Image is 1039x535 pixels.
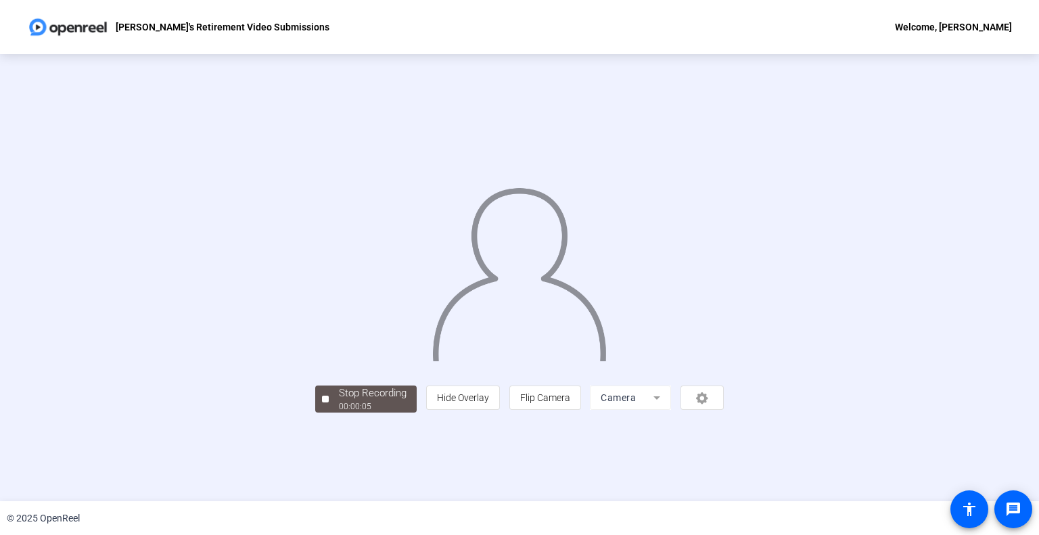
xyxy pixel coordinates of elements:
[315,386,417,413] button: Stop Recording00:00:05
[339,386,407,401] div: Stop Recording
[7,511,80,526] div: © 2025 OpenReel
[339,400,407,413] div: 00:00:05
[27,14,109,41] img: OpenReel logo
[116,19,329,35] p: [PERSON_NAME]'s Retirement Video Submissions
[437,392,489,403] span: Hide Overlay
[1005,501,1021,517] mat-icon: message
[520,392,570,403] span: Flip Camera
[426,386,500,410] button: Hide Overlay
[509,386,581,410] button: Flip Camera
[431,177,607,361] img: overlay
[961,501,977,517] mat-icon: accessibility
[895,19,1012,35] div: Welcome, [PERSON_NAME]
